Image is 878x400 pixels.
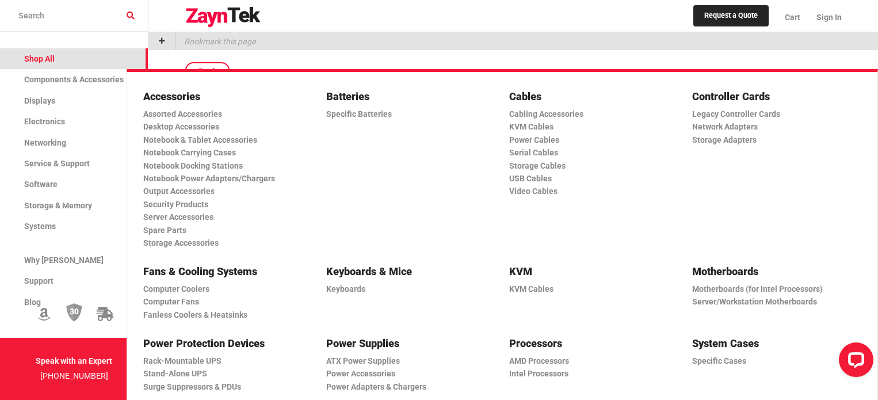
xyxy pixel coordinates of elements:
[143,159,303,172] a: Notebook Docking Stations
[509,185,669,197] a: Video Cables
[143,263,303,280] a: Fans & Cooling Systems
[24,117,65,126] span: Electronics
[326,355,486,367] a: ATX Power Supplies
[24,180,58,189] span: Software
[692,120,852,133] a: Network Adapters
[143,380,303,393] a: Surge Suppressors & PDUs
[692,263,852,280] a: Motherboards
[326,380,486,393] a: Power Adapters & Chargers
[143,172,303,185] a: Notebook Power Adapters/Chargers
[326,367,486,380] a: Power Accessories
[143,237,303,249] a: Storage Accessories
[185,62,230,81] a: Back
[143,308,303,321] a: Fanless Coolers & Heatsinks
[326,283,486,295] a: Keyboards
[143,367,303,380] a: Stand-Alone UPS
[143,335,303,352] a: Power Protection Devices
[24,96,55,105] span: Displays
[143,185,303,197] a: Output Accessories
[36,356,112,365] strong: Speak with an Expert
[326,108,486,120] a: Specific Batteries
[143,88,303,105] a: Accessories
[509,88,669,105] a: Cables
[692,335,852,352] a: System Cases
[509,355,669,367] a: AMD Processors
[143,120,303,133] a: Desktop Accessories
[830,338,878,386] iframe: LiveChat chat widget
[692,108,852,120] a: Legacy Controller Cards
[143,198,303,211] a: Security Products
[66,303,82,322] img: 30 Day Return Policy
[693,5,769,27] a: Request a Quote
[24,138,66,147] span: Networking
[40,371,108,380] a: [PHONE_NUMBER]
[509,134,669,146] a: Power Cables
[24,159,90,168] span: Service & Support
[24,298,41,307] span: Blog
[185,7,261,28] img: logo
[785,13,800,22] span: Cart
[143,283,303,295] a: Computer Coolers
[24,256,104,265] span: Why [PERSON_NAME]
[24,222,56,231] span: Systems
[24,54,55,63] span: Shop All
[509,335,669,352] a: Processors
[143,134,303,146] a: Notebook & Tablet Accessories
[509,108,669,120] a: Cabling Accessories
[143,224,303,237] a: Spare Parts
[692,283,852,295] a: Motherboards (for Intel Processors)
[692,88,852,105] a: Controller Cards
[143,211,303,223] a: Server Accessories
[143,355,303,367] a: Rack-Mountable UPS
[24,75,124,84] span: Components & Accessories
[326,263,486,280] a: Keyboards & Mice
[509,283,669,295] a: KVM Cables
[692,355,852,367] a: Specific Cases
[509,159,669,172] a: Storage Cables
[692,295,852,308] a: Server/Workstation Motherboards
[143,108,303,120] a: Assorted Accessories
[509,146,669,159] a: Serial Cables
[143,295,303,308] a: Computer Fans
[326,335,486,352] a: Power Supplies
[509,263,669,280] a: KVM
[808,3,842,32] a: Sign In
[24,201,92,210] span: Storage & Memory
[777,3,808,32] a: Cart
[143,146,303,159] a: Notebook Carrying Cases
[692,134,852,146] a: Storage Adapters
[509,367,669,380] a: Intel Processors
[176,32,255,50] p: Bookmark this page
[509,172,669,185] a: USB Cables
[509,120,669,133] a: KVM Cables
[326,88,486,105] a: Batteries
[24,276,54,285] span: Support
